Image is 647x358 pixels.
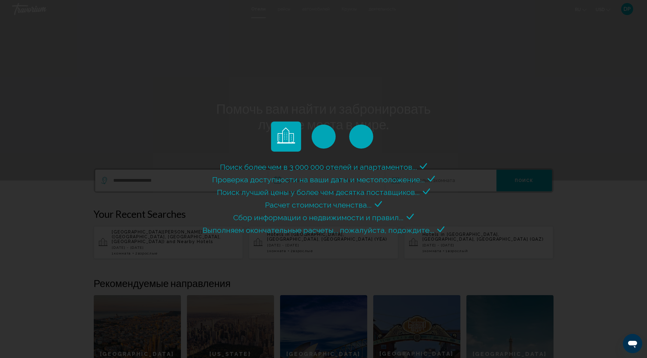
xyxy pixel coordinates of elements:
span: Сбор информации о недвижимости и правил... [233,213,404,222]
span: Расчет стоимости членства... [265,200,372,209]
span: Поиск лучшей цены у более чем десятка поставщиков... [217,188,420,197]
span: Поиск более чем в 3 000 000 отелей и апартаментов... [220,162,417,171]
span: Выполняем окончательные расчеты... пожалуйста, подождите... [203,226,434,235]
span: Проверка доступности на ваши даты и местоположение... [212,175,425,184]
iframe: Кнопка запуска окна обмена сообщениями [623,334,642,353]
